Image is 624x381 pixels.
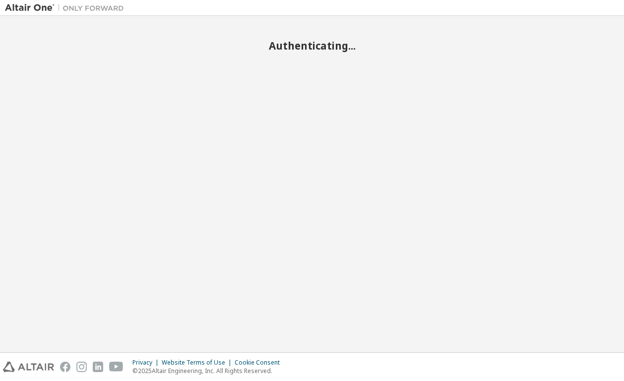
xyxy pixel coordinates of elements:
[235,359,286,367] div: Cookie Consent
[132,359,162,367] div: Privacy
[5,3,129,13] img: Altair One
[162,359,235,367] div: Website Terms of Use
[93,362,103,372] img: linkedin.svg
[109,362,124,372] img: youtube.svg
[5,39,619,52] h2: Authenticating...
[76,362,87,372] img: instagram.svg
[132,367,286,375] p: © 2025 Altair Engineering, Inc. All Rights Reserved.
[3,362,54,372] img: altair_logo.svg
[60,362,70,372] img: facebook.svg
